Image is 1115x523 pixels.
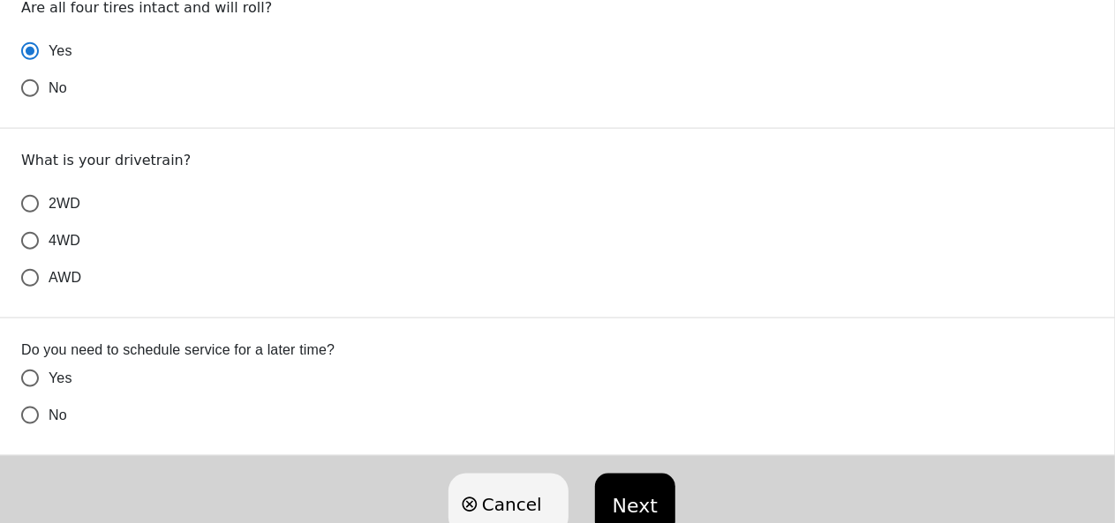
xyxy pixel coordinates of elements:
[21,340,1094,360] label: Do you need to schedule service for a later time?
[482,491,542,518] span: Cancel
[49,267,81,288] span: AWD
[49,230,80,251] span: 4WD
[49,41,72,62] span: Yes
[49,405,67,426] span: No
[49,78,67,99] span: No
[49,368,72,389] span: Yes
[49,193,80,214] span: 2WD
[21,150,1094,171] p: What is your drivetrain?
